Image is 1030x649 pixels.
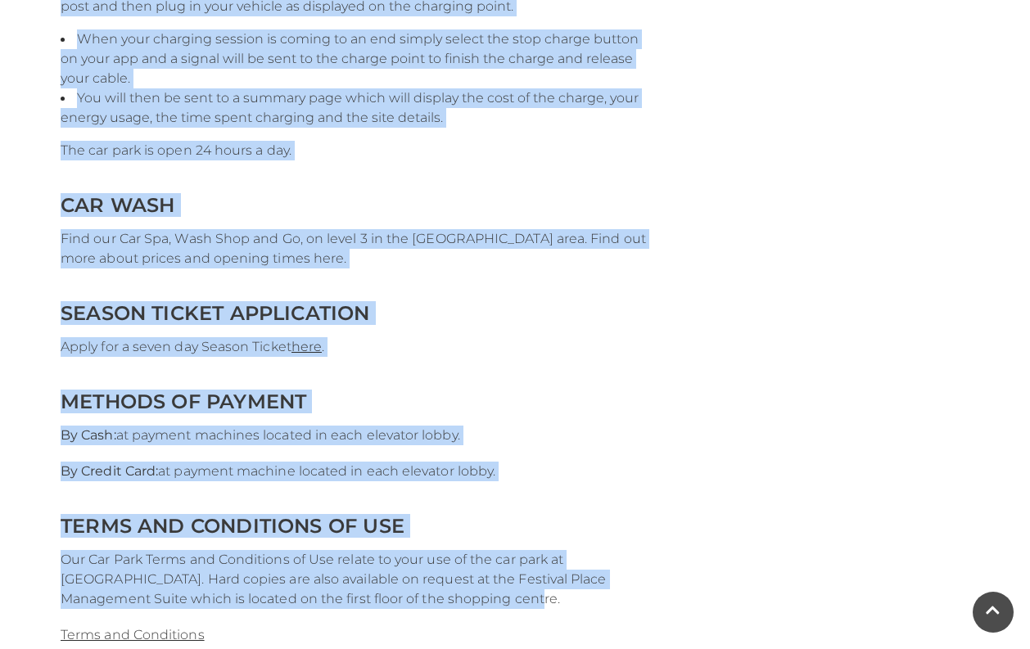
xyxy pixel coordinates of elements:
[291,339,322,354] a: here
[61,231,646,266] span: Find our Car Spa, Wash Shop and Go, on level 3 in the [GEOGRAPHIC_DATA] area. Find out more about...
[61,427,116,443] strong: By Cash:
[61,390,306,413] span: METHODS OF PAYMENT
[61,427,460,443] span: at payment machines located in each elevator lobby.
[61,627,205,642] a: Terms and Conditions
[61,552,607,606] span: Our Car Park Terms and Conditions of Use relate to your use of the car park at [GEOGRAPHIC_DATA]....
[61,142,291,158] span: The car park is open 24 hours a day.
[61,339,324,354] span: Apply for a seven day Season Ticket .
[61,90,639,125] span: You will then be sent to a summary page which will display the cost of the charge, your energy us...
[61,193,174,217] span: CAR WASH
[61,31,639,86] span: When your charging session is coming to an end simply select the stop charge button on your app a...
[61,514,404,538] span: TERMS AND CONDITIONS OF USE
[61,463,495,479] span: at payment machine located in each elevator lobby.
[61,301,370,325] span: SEASON TICKET APPLICATION
[61,463,158,479] strong: By Credit Card:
